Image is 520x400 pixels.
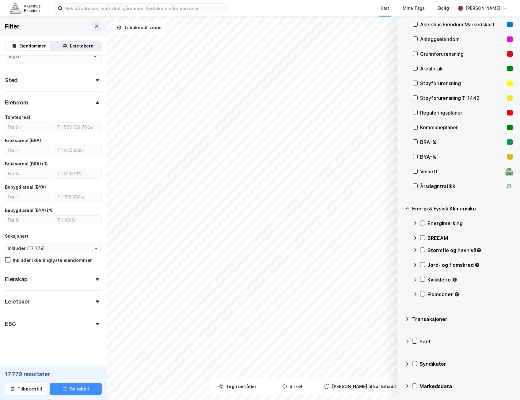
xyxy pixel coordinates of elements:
div: Eiendommer [19,42,46,50]
div: Støyforurensning T-1442 [420,94,505,102]
div: Syndikater [419,360,513,368]
input: Fra % [5,216,52,225]
div: ESG [5,320,16,328]
input: Til 31 979% [55,169,101,178]
div: Inkluder ikke tinglyste eiendommer [13,257,92,263]
div: Bebygd areal (BYA) [5,183,46,191]
input: Til 505 136 763㎡ [55,123,101,132]
div: Seksjonert [5,232,28,240]
div: Bruksareal (BRA) i % [5,160,48,168]
div: Eiendom [5,99,28,106]
div: BYA–% [420,153,505,160]
div: Kontrollprogram for chat [489,371,520,400]
div: Akershus Eiendom Markedskart [420,21,505,28]
div: [PERSON_NAME] til kartutsnitt [332,383,397,390]
div: Anleggseiendom [420,36,505,43]
div: Flomsoner [427,291,513,298]
input: Søk på adresse, matrikkel, gårdeiere, leietakere eller personer [63,4,226,13]
img: akershus-eiendom-logo.9091f326c980b4bce74ccdd9f866810c.svg [10,3,40,13]
div: BREEAM [427,234,513,242]
button: Open [93,246,98,251]
button: Sirkel [266,380,318,393]
div: Ingen [9,52,21,60]
div: Transaksjoner [412,315,513,323]
input: Til 100% [55,216,101,225]
div: Markedsdata [419,383,513,390]
div: Tomteareal [5,114,30,121]
div: Veinett [420,168,503,175]
input: Fra ㎡ [5,146,52,155]
div: Tooltip anchor [454,292,460,297]
button: Tegn områder [212,380,264,393]
div: Leietakere [70,42,93,50]
div: Sted [5,77,18,84]
input: Fra % [5,169,52,178]
div: Kvikkleire [427,276,513,283]
input: Fra 9㎡ [5,123,52,132]
input: Fra ㎡ [5,192,52,202]
div: BRA–% [420,138,505,146]
div: Tooltip anchor [452,277,457,282]
div: Jord- og flomskred [427,261,513,269]
iframe: Chat Widget [489,371,520,400]
input: Til 195 204㎡ [55,192,101,202]
div: Eierskap [5,276,27,283]
div: Leietaker [5,298,30,305]
div: Årsdøgntrafikk [420,183,503,190]
div: [PERSON_NAME] [465,5,500,12]
div: Bolig [438,5,449,12]
div: Tooltip anchor [474,262,480,268]
div: Mine Tags [403,5,425,12]
div: Støyforurensning [420,80,505,87]
div: Grunnforurensning [420,50,505,58]
div: Tooltip anchor [476,247,482,253]
input: Til 645 959㎡ [55,146,101,155]
div: Bruksareal (BRA) [5,137,41,144]
div: Stormflo og havnivå [427,247,513,254]
button: Tilbakestill [5,383,47,395]
div: Pant [419,338,513,345]
div: Energi & Fysisk Klimarisiko [412,205,513,212]
div: 17 779 resultater [5,371,102,378]
div: Kart [381,5,389,12]
div: Kommuneplaner [420,124,505,131]
div: Bebygd areal (BYA) i % [5,207,53,214]
div: Arealbruk [420,65,505,72]
div: Filter [5,21,20,31]
button: Tilbakestill zoom [112,21,167,34]
div: 🛣️ [505,168,513,175]
div: Reguleringsplaner [420,109,505,116]
button: Se tabell [50,383,102,395]
div: Energimerking [427,220,513,227]
input: ClearOpen [5,244,101,253]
